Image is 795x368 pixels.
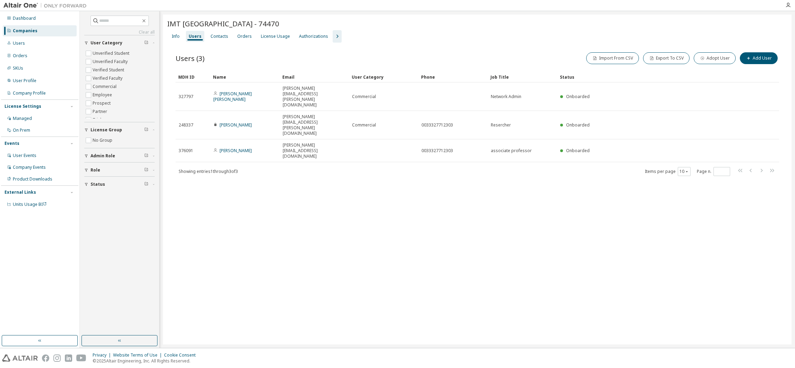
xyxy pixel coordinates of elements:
label: Commercial [93,82,118,91]
img: facebook.svg [42,354,49,362]
p: © 2025 Altair Engineering, Inc. All Rights Reserved. [93,358,200,364]
div: SKUs [13,65,23,71]
div: Company Profile [13,90,46,96]
span: Units Usage BI [13,201,47,207]
button: Adopt User [694,52,736,64]
div: User Events [13,153,36,158]
label: Unverified Student [93,49,131,58]
a: Clear all [84,29,155,35]
div: Status [560,71,737,82]
button: Import From CSV [586,52,639,64]
button: Admin Role [84,148,155,164]
span: Showing entries 1 through 3 of 3 [179,168,238,174]
span: Commercial [352,122,376,128]
div: Name [213,71,277,82]
div: MDH ID [178,71,207,82]
button: 10 [679,169,689,174]
span: License Group [91,127,122,133]
label: Partner [93,107,109,116]
div: Orders [237,34,252,39]
div: Website Terms of Use [113,352,164,358]
img: youtube.svg [76,354,86,362]
img: instagram.svg [53,354,61,362]
span: Onboarded [566,94,590,99]
div: Companies [13,28,37,34]
label: Prospect [93,99,112,107]
span: associate professor [491,148,532,154]
div: Product Downloads [13,176,52,182]
span: IMT [GEOGRAPHIC_DATA] - 74470 [167,19,279,28]
span: Clear filter [144,153,148,159]
span: 248337 [179,122,193,128]
label: Verified Student [93,66,126,74]
label: Verified Faculty [93,74,124,82]
div: On Prem [13,128,30,133]
span: Clear filter [144,40,148,46]
button: License Group [84,122,155,138]
span: Role [91,167,100,173]
span: Clear filter [144,167,148,173]
img: linkedin.svg [65,354,72,362]
div: License Usage [261,34,290,39]
span: Clear filter [144,127,148,133]
div: Dashboard [13,16,36,21]
div: Events [5,141,19,146]
div: Authorizations [299,34,328,39]
div: Managed [13,116,32,121]
button: User Category [84,35,155,51]
span: User Category [91,40,122,46]
img: altair_logo.svg [2,354,38,362]
span: 376091 [179,148,193,154]
div: Phone [421,71,485,82]
div: Contacts [211,34,228,39]
label: Unverified Faculty [93,58,129,66]
div: Users [189,34,202,39]
label: No Group [93,136,114,144]
div: External Links [5,190,36,195]
span: Commercial [352,94,376,99]
label: Trial [93,116,103,124]
span: Onboarded [566,148,590,154]
span: Status [91,182,105,187]
button: Role [84,163,155,178]
span: Resercher [491,122,511,128]
span: Items per page [645,167,691,176]
div: User Category [352,71,416,82]
div: User Profile [13,78,36,84]
span: Users (3) [176,53,205,63]
div: Email [282,71,346,82]
span: Clear filter [144,182,148,187]
span: Admin Role [91,153,115,159]
span: [PERSON_NAME][EMAIL_ADDRESS][PERSON_NAME][DOMAIN_NAME] [283,86,346,108]
div: License Settings [5,104,41,109]
span: Network Admin [491,94,521,99]
div: Cookie Consent [164,352,200,358]
div: Orders [13,53,27,59]
a: [PERSON_NAME] [220,122,252,128]
div: Job Title [490,71,554,82]
button: Export To CSV [643,52,690,64]
span: 0033327712303 [421,122,453,128]
button: Add User [740,52,778,64]
span: 0033327712303 [421,148,453,154]
span: [PERSON_NAME][EMAIL_ADDRESS][DOMAIN_NAME] [283,142,346,159]
a: [PERSON_NAME] [220,148,252,154]
div: Company Events [13,165,46,170]
div: Info [172,34,180,39]
span: Page n. [697,167,730,176]
span: [PERSON_NAME][EMAIL_ADDRESS][PERSON_NAME][DOMAIN_NAME] [283,114,346,136]
img: Altair One [3,2,90,9]
span: 327797 [179,94,193,99]
div: Users [13,41,25,46]
label: Employee [93,91,113,99]
span: Onboarded [566,122,590,128]
button: Status [84,177,155,192]
div: Privacy [93,352,113,358]
a: [PERSON_NAME] [PERSON_NAME] [213,91,252,102]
